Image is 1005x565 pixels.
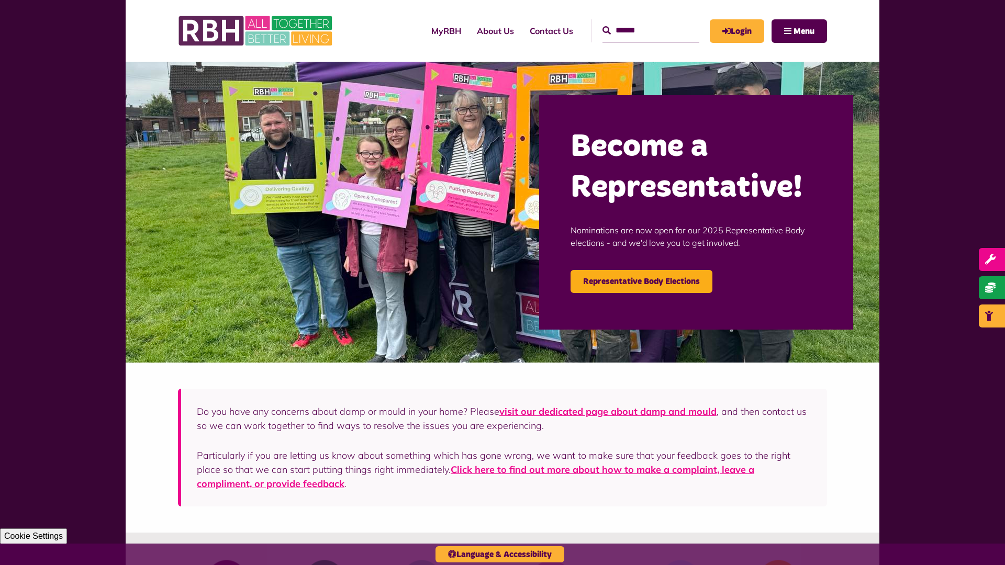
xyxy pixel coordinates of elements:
img: RBH [178,10,335,51]
p: Nominations are now open for our 2025 Representative Body elections - and we'd love you to get in... [571,208,822,265]
a: visit our dedicated page about damp and mould [499,405,717,417]
a: Click here to find out more about how to make a complaint, leave a compliment, or provide feedback [197,464,754,490]
h2: Become a Representative! [571,127,822,208]
img: Image (22) [126,62,879,363]
a: Contact Us [522,17,581,45]
a: Representative Body Elections [571,270,712,293]
button: Navigation [772,19,827,43]
span: Menu [794,27,814,36]
a: MyRBH [710,19,764,43]
a: About Us [469,17,522,45]
p: Do you have any concerns about damp or mould in your home? Please , and then contact us so we can... [197,404,811,433]
p: Particularly if you are letting us know about something which has gone wrong, we want to make sur... [197,448,811,491]
a: MyRBH [423,17,469,45]
button: Language & Accessibility [435,546,564,562]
